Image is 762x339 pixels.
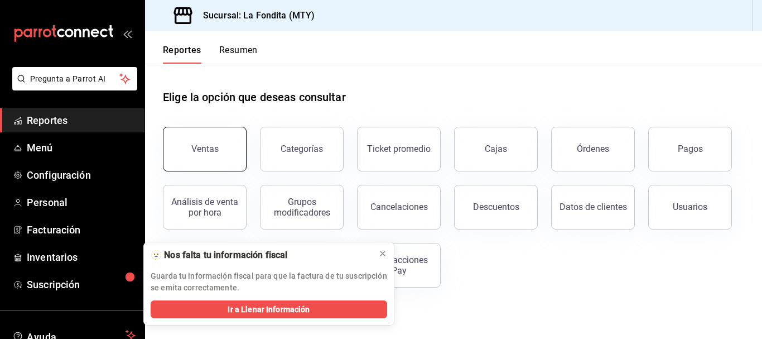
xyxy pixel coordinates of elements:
[219,45,258,64] button: Resumen
[357,185,441,230] button: Cancelaciones
[673,202,707,212] div: Usuarios
[163,185,247,230] button: Análisis de venta por hora
[191,144,219,154] div: Ventas
[12,67,137,90] button: Pregunta a Parrot AI
[27,250,136,265] span: Inventarios
[485,144,507,154] div: Cajas
[27,168,136,183] span: Configuración
[648,127,732,171] button: Pagos
[163,89,346,106] h1: Elige la opción que deseas consultar
[454,127,538,171] button: Cajas
[151,300,387,318] button: Ir a Llenar Información
[8,81,137,93] a: Pregunta a Parrot AI
[370,202,428,212] div: Cancelaciones
[30,73,120,85] span: Pregunta a Parrot AI
[454,185,538,230] button: Descuentos
[27,195,136,210] span: Personal
[228,304,310,316] span: Ir a Llenar Información
[170,197,239,218] div: Análisis de venta por hora
[27,140,136,155] span: Menú
[551,185,635,230] button: Datos de clientes
[151,249,369,261] div: 🫥 Nos falta tu información fiscal
[163,127,247,171] button: Ventas
[194,9,315,22] h3: Sucursal: La Fondita (MTY)
[123,29,132,38] button: open_drawer_menu
[357,243,441,288] button: Transacciones Pay
[367,144,431,154] div: Ticket promedio
[27,277,136,292] span: Suscripción
[163,45,201,64] button: Reportes
[27,222,136,237] span: Facturación
[281,144,323,154] div: Categorías
[678,144,703,154] div: Pagos
[551,127,635,171] button: Órdenes
[27,113,136,128] span: Reportes
[357,127,441,171] button: Ticket promedio
[577,144,609,154] div: Órdenes
[260,127,344,171] button: Categorías
[267,197,336,218] div: Grupos modificadores
[560,202,627,212] div: Datos de clientes
[163,45,258,64] div: navigation tabs
[364,255,433,276] div: Transacciones Pay
[260,185,344,230] button: Grupos modificadores
[151,270,387,294] p: Guarda tu información fiscal para que la factura de tu suscripción se emita correctamente.
[473,202,519,212] div: Descuentos
[648,185,732,230] button: Usuarios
